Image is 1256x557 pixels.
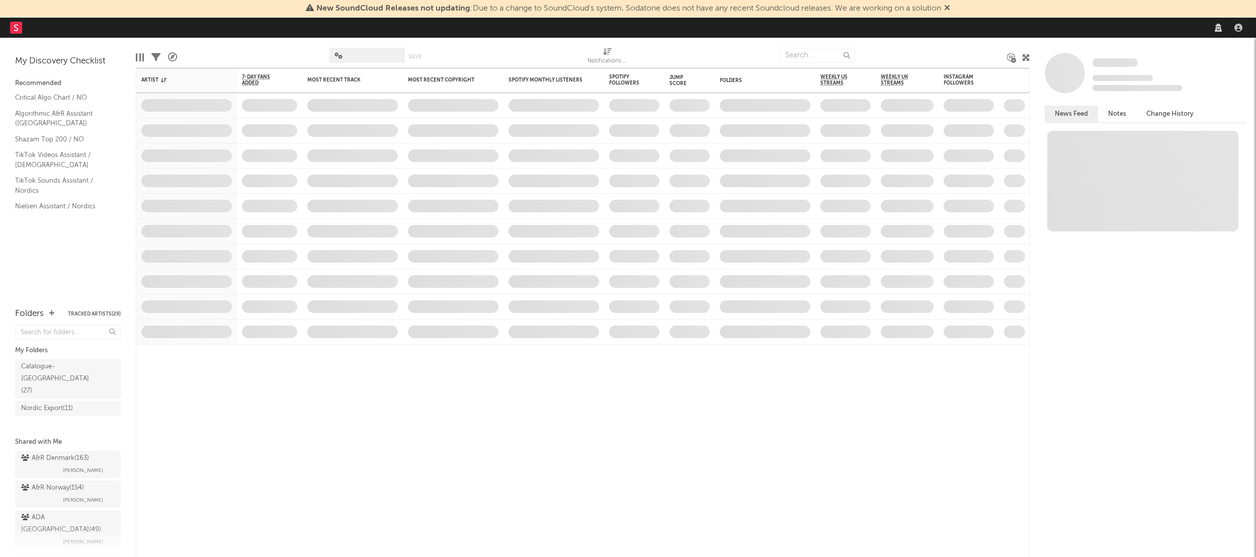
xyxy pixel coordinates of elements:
span: : Due to a change to SoundCloud's system, Sodatone does not have any recent Soundcloud releases. ... [316,5,941,13]
div: Spotify Followers [609,74,644,86]
div: Recommended [15,77,121,90]
button: Notes [1098,106,1136,122]
a: Algorithmic A&R Assistant ([GEOGRAPHIC_DATA]) [15,108,111,129]
a: Nielsen Assistant / Nordics [15,201,111,212]
div: Notifications (Artist) [588,55,628,67]
div: Nordic Export ( 11 ) [21,403,73,415]
div: Spotify Monthly Listeners [509,77,584,83]
a: Nordic Export(11) [15,401,121,416]
div: Notifications (Artist) [588,43,628,72]
a: TikTok Videos Assistant / [DEMOGRAPHIC_DATA] [15,149,111,170]
div: Filters [151,43,160,72]
span: Weekly US Streams [820,74,856,86]
a: Shazam Top 200 / NO [15,134,111,145]
span: New SoundCloud Releases not updating [316,5,470,13]
div: Most Recent Copyright [408,77,483,83]
div: Edit Columns [136,43,144,72]
input: Search... [780,48,855,63]
a: A&R Norway(154)[PERSON_NAME] [15,481,121,508]
span: Some Artist [1093,58,1138,67]
input: Search for folders... [15,325,121,340]
span: [PERSON_NAME] [63,494,103,506]
span: 0 fans last week [1093,85,1183,91]
div: Jump Score [669,74,695,87]
div: A&R Denmark ( 163 ) [21,452,89,464]
a: Some Artist [1093,58,1138,68]
a: ADA [GEOGRAPHIC_DATA](49)[PERSON_NAME] [15,510,121,549]
div: Folders [720,77,795,84]
span: [PERSON_NAME] [63,536,103,548]
span: Tracking Since: [DATE] [1093,75,1153,81]
button: News Feed [1045,106,1098,122]
div: Most Recent Track [307,77,383,83]
button: Save [408,54,422,59]
div: My Discovery Checklist [15,55,121,67]
span: Weekly UK Streams [881,74,918,86]
a: TikTok Sounds Assistant / Nordics [15,175,111,196]
div: Instagram Followers [944,74,979,86]
div: ADA [GEOGRAPHIC_DATA] ( 49 ) [21,512,112,536]
span: [PERSON_NAME] [63,464,103,476]
a: Catalogue-[GEOGRAPHIC_DATA](27) [15,359,121,399]
button: Change History [1136,106,1204,122]
div: Folders [15,308,44,320]
div: Shared with Me [15,436,121,448]
button: Tracked Artists(29) [68,311,121,316]
a: Critical Algo Chart / NO [15,92,111,103]
div: My Folders [15,345,121,357]
a: A&R Denmark(163)[PERSON_NAME] [15,451,121,478]
div: Catalogue-[GEOGRAPHIC_DATA] ( 27 ) [21,361,92,397]
span: 7-Day Fans Added [242,74,282,86]
span: Dismiss [944,5,950,13]
div: A&R Norway ( 154 ) [21,482,84,494]
div: A&R Pipeline [168,43,177,72]
div: Artist [141,77,217,83]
